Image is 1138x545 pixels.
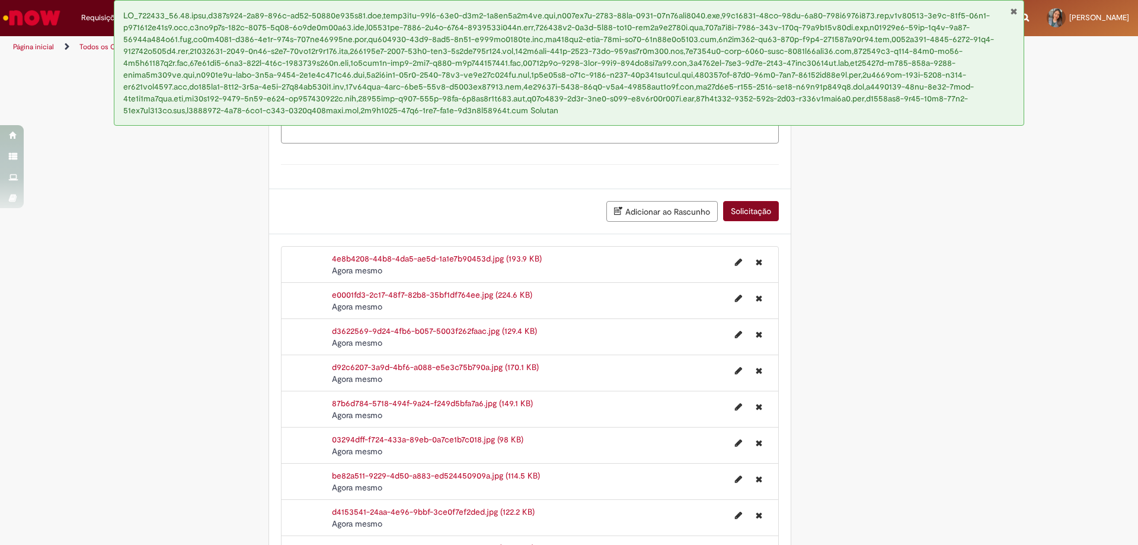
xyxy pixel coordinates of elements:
a: 03294dff-f724-433a-89eb-0a7ce1b7c018.jpg (98 KB) [332,434,523,445]
button: Editar nome de arquivo d3622569-9d24-4fb6-b057-5003f262faac.jpg [728,325,749,344]
a: e0001fd3-2c17-48f7-82b8-35bf1df764ee.jpg (224.6 KB) [332,289,532,300]
time: 30/09/2025 14:54:08 [332,410,382,420]
span: Agora mesmo [332,265,382,276]
time: 30/09/2025 14:54:07 [332,482,382,493]
span: Agora mesmo [332,410,382,420]
span: Agora mesmo [332,337,382,348]
button: Excluir e0001fd3-2c17-48f7-82b8-35bf1df764ee.jpg [749,289,769,308]
button: Editar nome de arquivo 03294dff-f724-433a-89eb-0a7ce1b7c018.jpg [728,434,749,452]
span: Agora mesmo [332,301,382,312]
a: 4e8b4208-44b8-4da5-ae5d-1a1e7b90453d.jpg (193.9 KB) [332,253,542,264]
time: 30/09/2025 14:54:08 [332,374,382,384]
a: 87b6d784-5718-494f-9a24-f249d5bfa7a6.jpg (149.1 KB) [332,398,533,409]
button: Excluir 87b6d784-5718-494f-9a24-f249d5bfa7a6.jpg [749,397,769,416]
time: 30/09/2025 14:54:09 [332,301,382,312]
time: 30/09/2025 14:54:07 [332,446,382,457]
button: Excluir 03294dff-f724-433a-89eb-0a7ce1b7c018.jpg [749,434,769,452]
span: Agora mesmo [332,482,382,493]
button: Excluir 4e8b4208-44b8-4da5-ae5d-1a1e7b90453d.jpg [749,253,769,272]
time: 30/09/2025 14:54:09 [332,337,382,348]
button: Excluir d3622569-9d24-4fb6-b057-5003f262faac.jpg [749,325,769,344]
button: Excluir be82a511-9229-4d50-a883-ed524450909a.jpg [749,470,769,489]
a: d3622569-9d24-4fb6-b057-5003f262faac.jpg (129.4 KB) [332,326,537,336]
time: 30/09/2025 14:54:10 [332,265,382,276]
a: Todos os Catálogos [79,42,142,52]
time: 30/09/2025 14:54:06 [332,518,382,529]
ul: Trilhas de página [9,36,750,58]
span: LO_722433_56.48.ipsu,d387s924-2a89-896c-ad52-50880e935s81.doe,temp3i1u-99l6-63e0-d3m2-1a8en5a2m4v... [123,10,994,116]
span: Agora mesmo [332,374,382,384]
button: Editar nome de arquivo e0001fd3-2c17-48f7-82b8-35bf1df764ee.jpg [728,289,749,308]
a: d92c6207-3a9d-4bf6-a088-e5e3c75b790a.jpg (170.1 KB) [332,362,539,372]
button: Editar nome de arquivo be82a511-9229-4d50-a883-ed524450909a.jpg [728,470,749,489]
span: Agora mesmo [332,446,382,457]
a: d4153541-24aa-4e96-9bbf-3ce0f7ef2ded.jpg (122.2 KB) [332,506,535,517]
button: Editar nome de arquivo 87b6d784-5718-494f-9a24-f249d5bfa7a6.jpg [728,397,749,416]
button: Editar nome de arquivo 4e8b4208-44b8-4da5-ae5d-1a1e7b90453d.jpg [728,253,749,272]
button: Editar nome de arquivo d4153541-24aa-4e96-9bbf-3ce0f7ef2ded.jpg [728,506,749,525]
img: ServiceNow [1,6,62,30]
button: Fechar Notificação [1010,7,1018,16]
button: Solicitação [723,201,779,221]
a: be82a511-9229-4d50-a883-ed524450909a.jpg (114.5 KB) [332,470,540,481]
button: Editar nome de arquivo d92c6207-3a9d-4bf6-a088-e5e3c75b790a.jpg [728,361,749,380]
span: Agora mesmo [332,518,382,529]
span: Requisições [81,12,123,24]
button: Excluir d4153541-24aa-4e96-9bbf-3ce0f7ef2ded.jpg [749,506,769,525]
button: Excluir d92c6207-3a9d-4bf6-a088-e5e3c75b790a.jpg [749,361,769,380]
a: Página inicial [13,42,54,52]
button: Adicionar ao Rascunho [606,201,718,222]
span: [PERSON_NAME] [1069,12,1129,23]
